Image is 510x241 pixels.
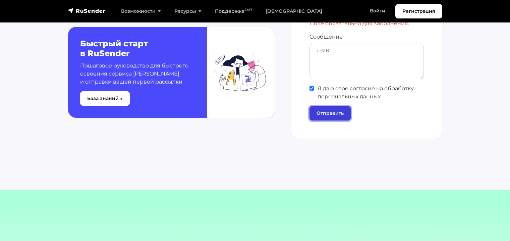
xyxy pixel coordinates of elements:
[309,33,343,41] label: Сообщение
[363,4,392,18] a: Войти
[168,4,208,18] a: Ресурсы
[309,85,424,101] span: Я даю свое согласие на обработку персональных данных.
[80,62,191,86] p: Пошаговое руководство для быстрого освоения сервиса [PERSON_NAME] и отправки вашей первой рассылки
[68,27,275,118] a: Быстрый старт в RuSender Пошаговое руководство для быстрого освоения сервиса [PERSON_NAME] и отпр...
[68,7,106,14] img: RuSender
[259,4,329,18] a: [DEMOGRAPHIC_DATA]
[80,91,130,106] button: База знаний →
[208,4,259,18] a: Поддержка24/7
[309,106,351,120] input: Отправить
[309,19,424,28] span: Поле обязательно для заполнения.
[80,39,191,58] h5: Быстрый старт в RuSender
[114,4,168,18] a: Возможности
[395,4,442,18] a: Регистрация
[309,86,314,91] input: Я даю свое согласие на обработку персональных данных.
[244,8,252,12] sup: 24/7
